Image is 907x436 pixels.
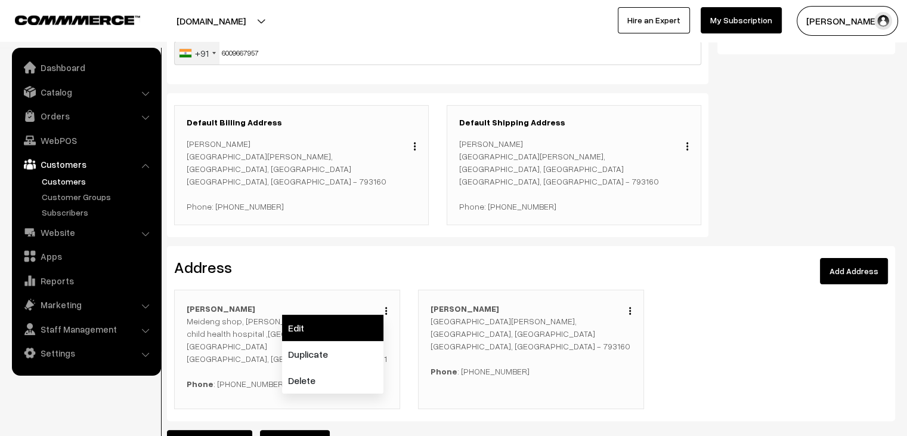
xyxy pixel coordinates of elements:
div: Keywords by Traffic [132,70,201,78]
a: Orders [15,105,157,127]
a: Hire an Expert [618,7,690,33]
div: +91 [195,46,209,60]
b: Phone [431,366,457,376]
a: Customers [39,175,157,188]
a: Customers [15,153,157,175]
img: Menu [385,307,387,315]
img: Menu [414,142,416,150]
a: Settings [15,342,157,364]
img: logo_orange.svg [19,19,29,29]
img: Menu [629,307,631,315]
div: Domain: [DOMAIN_NAME] [31,31,131,41]
a: Subscribers [39,206,157,219]
p: [PERSON_NAME] [GEOGRAPHIC_DATA][PERSON_NAME],[GEOGRAPHIC_DATA], [GEOGRAPHIC_DATA] [GEOGRAPHIC_DAT... [459,137,689,213]
h3: Default Shipping Address [459,118,689,128]
h2: Address [174,258,583,277]
div: v 4.0.25 [33,19,58,29]
b: Phone [187,379,213,389]
a: My Subscription [701,7,782,33]
a: Delete [282,367,383,394]
h3: Default Billing Address [187,118,416,128]
button: [PERSON_NAME]… [797,6,898,36]
a: Staff Management [15,318,157,340]
b: [PERSON_NAME] [187,303,255,314]
a: Add Address [820,258,888,284]
img: COMMMERCE [15,16,140,24]
div: Domain Overview [45,70,107,78]
a: Marketing [15,294,157,315]
a: Apps [15,245,157,267]
a: COMMMERCE [15,12,119,26]
img: tab_domain_overview_orange.svg [32,69,42,79]
p: [GEOGRAPHIC_DATA][PERSON_NAME],[GEOGRAPHIC_DATA], [GEOGRAPHIC_DATA] [GEOGRAPHIC_DATA], [GEOGRAPHI... [431,302,632,377]
div: India (भारत): +91 [175,42,219,65]
a: Reports [15,270,157,291]
a: WebPOS [15,130,157,151]
input: Phone Number [174,41,701,65]
b: [PERSON_NAME] [431,303,499,314]
p: Meideng shop, [PERSON_NAME] maternal and child health hospital ,[GEOGRAPHIC_DATA] , [GEOGRAPHIC_D... [187,302,388,390]
img: website_grey.svg [19,31,29,41]
p: [PERSON_NAME] [GEOGRAPHIC_DATA][PERSON_NAME],[GEOGRAPHIC_DATA], [GEOGRAPHIC_DATA] [GEOGRAPHIC_DAT... [187,137,416,213]
img: user [874,12,892,30]
a: Edit [282,315,383,341]
a: Catalog [15,81,157,103]
a: Website [15,222,157,243]
a: Duplicate [282,341,383,367]
img: Menu [686,142,688,150]
button: [DOMAIN_NAME] [135,6,287,36]
img: tab_keywords_by_traffic_grey.svg [119,69,128,79]
a: Customer Groups [39,191,157,203]
a: Dashboard [15,57,157,78]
